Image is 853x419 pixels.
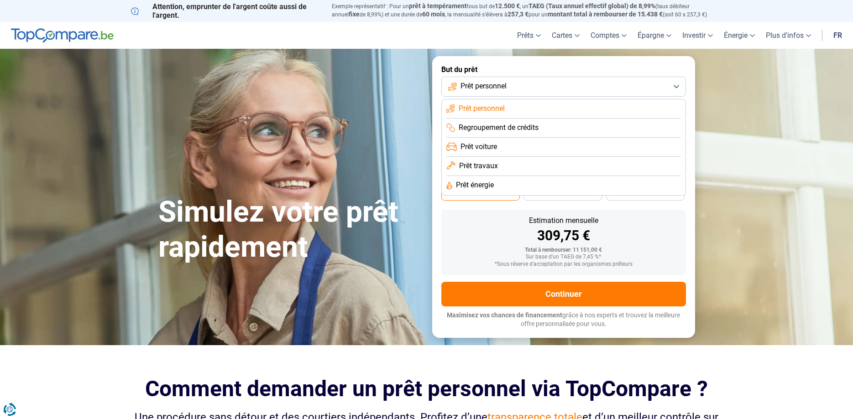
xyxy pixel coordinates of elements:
div: 309,75 € [449,229,679,243]
a: fr [828,22,848,49]
img: TopCompare [11,28,114,43]
a: Énergie [718,22,760,49]
div: Total à rembourser: 11 151,00 € [449,247,679,253]
span: montant total à rembourser de 15.438 € [548,10,663,18]
p: Attention, emprunter de l'argent coûte aussi de l'argent. [131,2,321,20]
span: 12.500 € [495,2,520,10]
a: Investir [677,22,718,49]
div: Estimation mensuelle [449,217,679,224]
span: fixe [349,10,360,18]
span: Prêt énergie [456,180,494,190]
span: Regroupement de crédits [459,123,539,133]
span: 60 mois [422,10,445,18]
h2: Comment demander un prêt personnel via TopCompare ? [131,376,722,401]
a: Cartes [546,22,585,49]
h1: Simulez votre prêt rapidement [158,195,421,265]
span: prêt à tempérament [409,2,467,10]
span: 257,3 € [508,10,529,18]
a: Comptes [585,22,632,49]
button: Prêt personnel [441,77,686,97]
span: Prêt travaux [459,161,498,171]
a: Épargne [632,22,677,49]
p: Exemple représentatif : Pour un tous but de , un (taux débiteur annuel de 8,99%) et une durée de ... [332,2,722,19]
p: grâce à nos experts et trouvez la meilleure offre personnalisée pour vous. [441,311,686,329]
a: Prêts [512,22,546,49]
span: TAEG (Taux annuel effectif global) de 8,99% [529,2,655,10]
label: But du prêt [441,65,686,74]
span: Maximisez vos chances de financement [447,311,562,319]
span: 24 mois [635,191,655,197]
span: 30 mois [553,191,573,197]
span: 36 mois [471,191,491,197]
a: Plus d'infos [760,22,816,49]
span: Prêt personnel [461,81,507,91]
div: *Sous réserve d'acceptation par les organismes prêteurs [449,261,679,268]
span: Prêt voiture [461,142,497,152]
button: Continuer [441,282,686,306]
span: Prêt personnel [459,103,505,114]
div: Sur base d'un TAEG de 7,45 %* [449,254,679,260]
